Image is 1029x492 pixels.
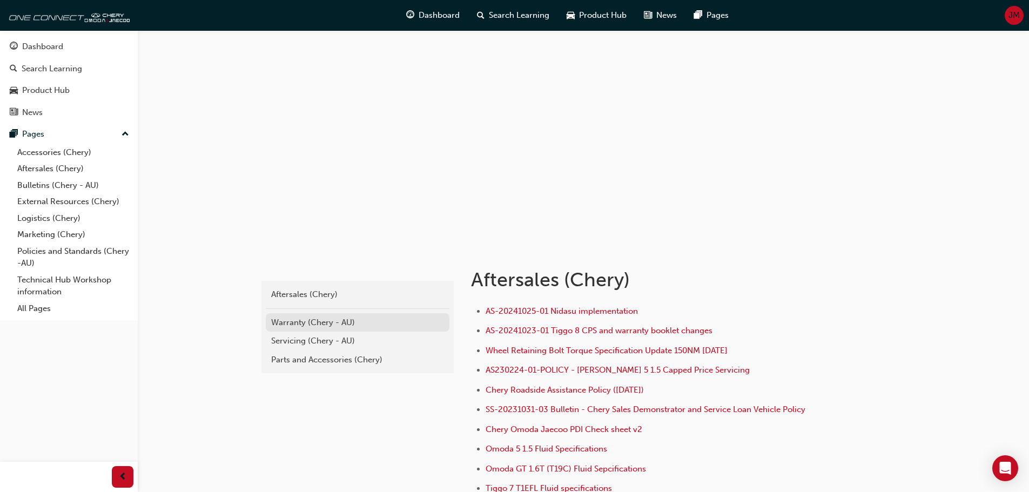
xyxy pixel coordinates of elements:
div: News [22,106,43,119]
a: Logistics (Chery) [13,210,133,227]
span: car-icon [10,86,18,96]
a: Accessories (Chery) [13,144,133,161]
a: car-iconProduct Hub [558,4,635,26]
span: news-icon [644,9,652,22]
a: Chery Omoda Jaecoo PDI Check sheet v2 [486,424,642,434]
a: Marketing (Chery) [13,226,133,243]
span: guage-icon [10,42,18,52]
a: All Pages [13,300,133,317]
h1: Aftersales (Chery) [471,268,825,292]
span: JM [1008,9,1020,22]
span: Search Learning [489,9,549,22]
span: up-icon [122,127,129,141]
div: Pages [22,128,44,140]
div: Parts and Accessories (Chery) [271,354,444,366]
a: External Resources (Chery) [13,193,133,210]
a: AS230224-01-POLICY - [PERSON_NAME] 5 1.5 Capped Price Servicing [486,365,750,375]
div: Warranty (Chery - AU) [271,316,444,329]
a: Wheel Retaining Bolt Torque Specification Update 150NM [DATE] [486,346,728,355]
span: News [656,9,677,22]
button: DashboardSearch LearningProduct HubNews [4,35,133,124]
div: Dashboard [22,41,63,53]
span: prev-icon [119,470,127,484]
a: Dashboard [4,37,133,57]
a: Omoda 5 1.5 Fluid Specifications [486,444,607,454]
a: search-iconSearch Learning [468,4,558,26]
a: Technical Hub Workshop information [13,272,133,300]
a: AS-20241025-01 Nidasu implementation [486,306,638,316]
a: News [4,103,133,123]
span: search-icon [10,64,17,74]
span: Pages [707,9,729,22]
span: search-icon [477,9,485,22]
span: pages-icon [10,130,18,139]
a: Omoda GT 1.6T (T19C) Fluid Sepcifications [486,464,646,474]
a: Servicing (Chery - AU) [266,332,449,351]
a: news-iconNews [635,4,685,26]
span: guage-icon [406,9,414,22]
a: Bulletins (Chery - AU) [13,177,133,194]
a: Policies and Standards (Chery -AU) [13,243,133,272]
a: SS-20231031-03 Bulletin - Chery Sales Demonstrator and Service Loan Vehicle Policy [486,405,805,414]
div: Open Intercom Messenger [992,455,1018,481]
a: Aftersales (Chery) [266,285,449,304]
a: Warranty (Chery - AU) [266,313,449,332]
button: Pages [4,124,133,144]
img: oneconnect [5,4,130,26]
span: car-icon [567,9,575,22]
a: Parts and Accessories (Chery) [266,351,449,369]
a: AS-20241023-01 Tiggo 8 CPS and warranty booklet changes [486,326,712,335]
span: Dashboard [419,9,460,22]
div: Aftersales (Chery) [271,288,444,301]
a: Search Learning [4,59,133,79]
span: Product Hub [579,9,627,22]
a: pages-iconPages [685,4,737,26]
span: pages-icon [694,9,702,22]
a: Product Hub [4,80,133,100]
button: JM [1005,6,1024,25]
div: Search Learning [22,63,82,75]
span: news-icon [10,108,18,118]
div: Servicing (Chery - AU) [271,335,444,347]
a: Chery Roadside Assistance Policy ([DATE]) [486,385,644,395]
div: Product Hub [22,84,70,97]
a: guage-iconDashboard [398,4,468,26]
a: Aftersales (Chery) [13,160,133,177]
